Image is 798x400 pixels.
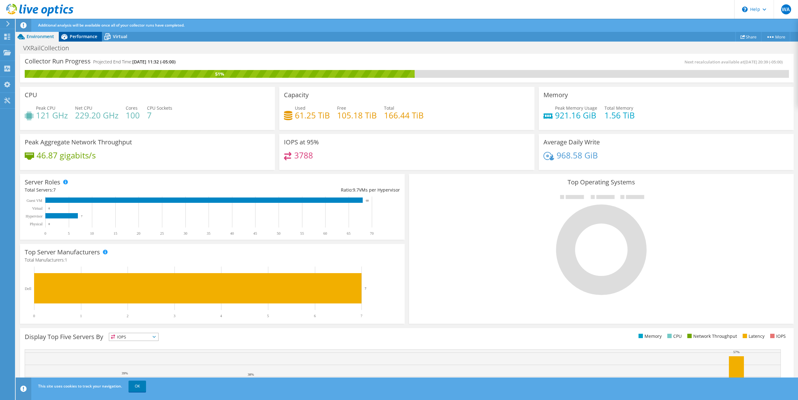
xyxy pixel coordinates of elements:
[147,112,172,119] h4: 7
[70,33,97,39] span: Performance
[267,314,269,318] text: 5
[126,112,140,119] h4: 100
[25,187,212,193] div: Total Servers:
[25,249,100,256] h3: Top Server Manufacturers
[53,187,56,193] span: 7
[25,71,415,77] div: 51%
[25,287,31,291] text: Dell
[129,381,146,392] a: OK
[741,333,765,340] li: Latency
[284,92,309,98] h3: Capacity
[38,383,122,389] span: This site uses cookies to track your navigation.
[65,257,67,263] span: 1
[174,314,175,318] text: 3
[686,333,737,340] li: Network Throughput
[557,152,598,159] h4: 968.58 GiB
[25,257,400,263] h4: Total Manufacturers:
[81,215,83,218] text: 7
[25,179,60,186] h3: Server Roles
[33,314,35,318] text: 0
[132,59,175,65] span: [DATE] 11:32 (-05:00)
[543,139,600,146] h3: Average Daily Write
[365,287,366,290] text: 7
[114,231,117,236] text: 15
[384,105,394,111] span: Total
[147,105,172,111] span: CPU Sockets
[543,92,568,98] h3: Memory
[90,231,94,236] text: 10
[733,350,740,354] text: 57%
[137,231,140,236] text: 20
[113,33,127,39] span: Virtual
[555,112,597,119] h4: 921.16 GiB
[184,231,187,236] text: 30
[366,199,369,202] text: 68
[93,58,175,65] h4: Projected End Time:
[109,333,158,341] span: IOPS
[761,32,790,42] a: More
[666,333,682,340] li: CPU
[361,314,362,318] text: 7
[314,314,316,318] text: 6
[25,92,37,98] h3: CPU
[26,214,43,218] text: Hypervisor
[284,139,319,146] h3: IOPS at 95%
[127,314,129,318] text: 2
[370,231,374,236] text: 70
[48,207,50,210] text: 0
[604,112,635,119] h4: 1.56 TiB
[781,4,791,14] span: WA
[36,112,68,119] h4: 121 GHz
[295,105,306,111] span: Used
[75,112,119,119] h4: 229.20 GHz
[126,105,138,111] span: Cores
[414,179,789,186] h3: Top Operating Systems
[220,314,222,318] text: 4
[337,112,377,119] h4: 105.18 TiB
[30,222,43,226] text: Physical
[742,7,748,12] svg: \n
[230,231,234,236] text: 40
[68,231,70,236] text: 5
[160,231,164,236] text: 25
[27,33,54,39] span: Environment
[384,112,424,119] h4: 166.44 TiB
[347,231,351,236] text: 65
[295,112,330,119] h4: 61.25 TiB
[735,32,761,42] a: Share
[277,231,280,236] text: 50
[32,206,43,211] text: Virtual
[294,152,313,159] h4: 3788
[25,139,132,146] h3: Peak Aggregate Network Throughput
[684,59,786,65] span: Next recalculation available at
[48,222,50,226] text: 0
[207,231,210,236] text: 35
[637,333,662,340] li: Memory
[38,22,184,28] span: Additional analysis will be available once all of your collector runs have completed.
[555,105,597,111] span: Peak Memory Usage
[75,105,92,111] span: Net CPU
[36,105,55,111] span: Peak CPU
[604,105,633,111] span: Total Memory
[323,231,327,236] text: 60
[337,105,346,111] span: Free
[212,187,400,193] div: Ratio: VMs per Hypervisor
[353,187,359,193] span: 9.7
[20,45,79,52] h1: VXRailCollection
[769,333,786,340] li: IOPS
[122,371,128,375] text: 39%
[37,152,96,159] h4: 46.87 gigabits/s
[27,198,42,203] text: Guest VM
[744,59,783,65] span: [DATE] 20:39 (-05:00)
[248,372,254,376] text: 38%
[253,231,257,236] text: 45
[300,231,304,236] text: 55
[80,314,82,318] text: 1
[44,231,46,236] text: 0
